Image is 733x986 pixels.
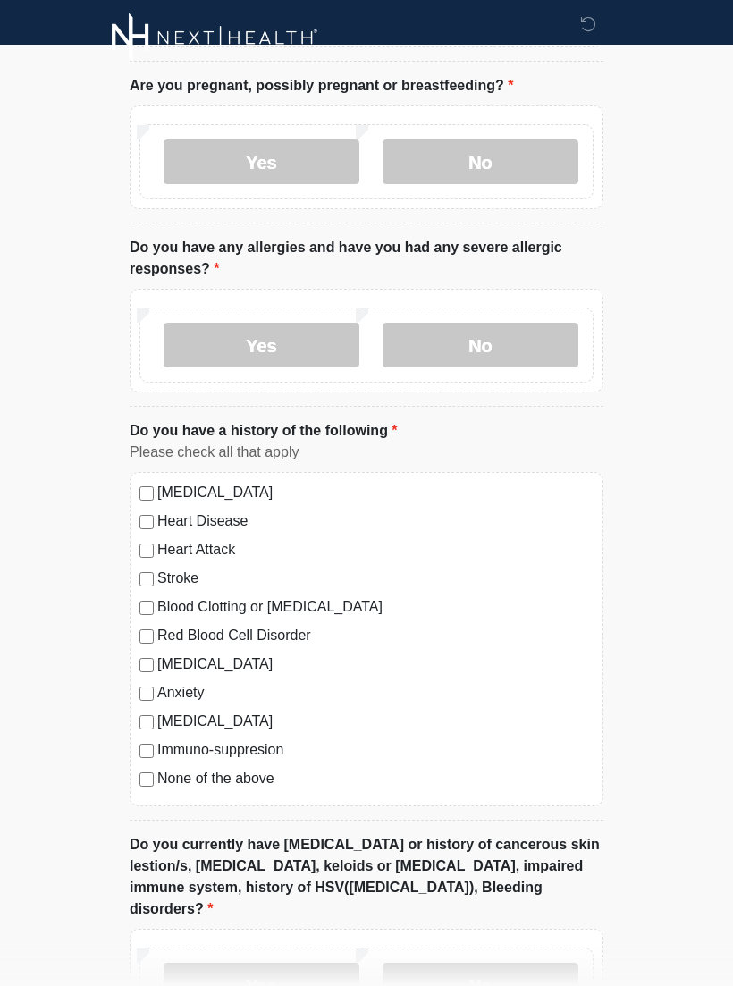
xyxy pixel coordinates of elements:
[130,238,603,281] label: Do you have any allergies and have you had any severe allergic responses?
[139,716,154,730] input: [MEDICAL_DATA]
[112,13,318,63] img: Next-Health Logo
[157,569,594,590] label: Stroke
[157,483,594,504] label: [MEDICAL_DATA]
[139,516,154,530] input: Heart Disease
[383,324,578,368] label: No
[130,76,513,97] label: Are you pregnant, possibly pregnant or breastfeeding?
[157,654,594,676] label: [MEDICAL_DATA]
[130,442,603,464] div: Please check all that apply
[139,745,154,759] input: Immuno-suppresion
[139,687,154,702] input: Anxiety
[139,630,154,645] input: Red Blood Cell Disorder
[164,140,359,185] label: Yes
[157,683,594,704] label: Anxiety
[164,324,359,368] label: Yes
[157,511,594,533] label: Heart Disease
[157,597,594,619] label: Blood Clotting or [MEDICAL_DATA]
[130,835,603,921] label: Do you currently have [MEDICAL_DATA] or history of cancerous skin lestion/s, [MEDICAL_DATA], kelo...
[139,773,154,788] input: None of the above
[157,626,594,647] label: Red Blood Cell Disorder
[139,659,154,673] input: [MEDICAL_DATA]
[130,421,398,442] label: Do you have a history of the following
[157,740,594,762] label: Immuno-suppresion
[157,712,594,733] label: [MEDICAL_DATA]
[139,602,154,616] input: Blood Clotting or [MEDICAL_DATA]
[157,540,594,561] label: Heart Attack
[157,769,594,790] label: None of the above
[383,140,578,185] label: No
[139,487,154,501] input: [MEDICAL_DATA]
[139,573,154,587] input: Stroke
[139,544,154,559] input: Heart Attack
